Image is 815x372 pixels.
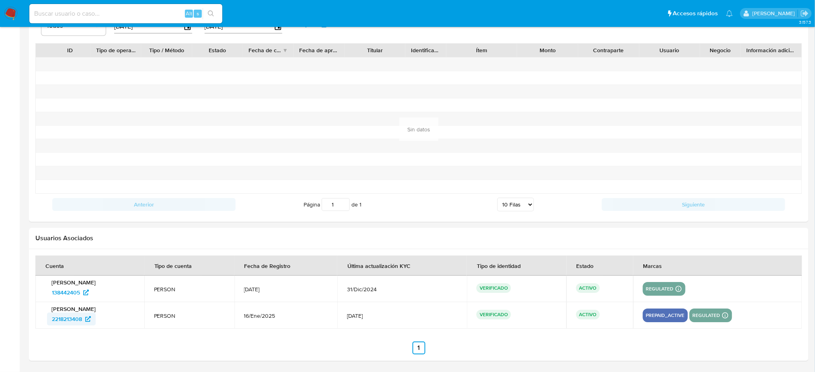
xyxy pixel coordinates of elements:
input: Buscar usuario o caso... [29,8,222,19]
button: search-icon [203,8,219,19]
p: manuel.flocco@mercadolibre.com [752,10,798,17]
span: Accesos rápidos [673,9,718,18]
span: s [197,10,199,17]
span: 3.157.3 [799,19,811,25]
h2: Usuarios Asociados [35,234,802,242]
span: Alt [186,10,192,17]
a: Salir [801,9,809,18]
a: Notificaciones [726,10,733,17]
